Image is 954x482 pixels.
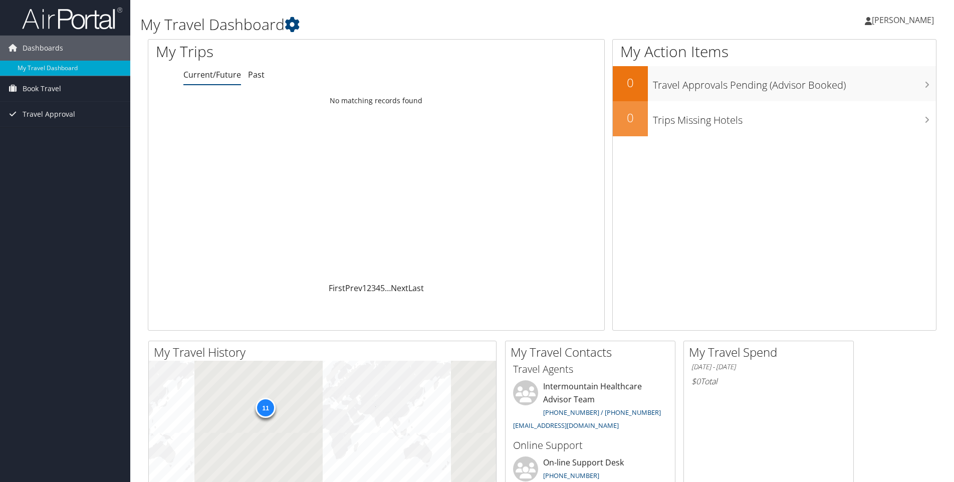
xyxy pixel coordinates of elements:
span: Travel Approval [23,102,75,127]
a: 0Travel Approvals Pending (Advisor Booked) [613,66,936,101]
span: $0 [691,376,700,387]
h6: Total [691,376,846,387]
a: 5 [380,283,385,294]
a: 0Trips Missing Hotels [613,101,936,136]
a: 4 [376,283,380,294]
a: First [329,283,345,294]
a: Past [248,69,265,80]
td: No matching records found [148,92,604,110]
a: Last [408,283,424,294]
h2: 0 [613,109,648,126]
h6: [DATE] - [DATE] [691,362,846,372]
span: … [385,283,391,294]
h2: My Travel Contacts [511,344,675,361]
h3: Trips Missing Hotels [653,108,936,127]
h1: My Trips [156,41,407,62]
a: [PERSON_NAME] [865,5,944,35]
h3: Travel Agents [513,362,667,376]
li: Intermountain Healthcare Advisor Team [508,380,672,434]
a: [EMAIL_ADDRESS][DOMAIN_NAME] [513,421,619,430]
h3: Online Support [513,438,667,452]
h2: My Travel History [154,344,496,361]
a: 1 [362,283,367,294]
h1: My Action Items [613,41,936,62]
img: airportal-logo.png [22,7,122,30]
h3: Travel Approvals Pending (Advisor Booked) [653,73,936,92]
h1: My Travel Dashboard [140,14,676,35]
a: Next [391,283,408,294]
h2: 0 [613,74,648,91]
span: [PERSON_NAME] [872,15,934,26]
a: [PHONE_NUMBER] / [PHONE_NUMBER] [543,408,661,417]
a: Current/Future [183,69,241,80]
span: Book Travel [23,76,61,101]
h2: My Travel Spend [689,344,853,361]
a: Prev [345,283,362,294]
a: 3 [371,283,376,294]
span: Dashboards [23,36,63,61]
div: 11 [256,398,276,418]
a: [PHONE_NUMBER] [543,471,599,480]
a: 2 [367,283,371,294]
